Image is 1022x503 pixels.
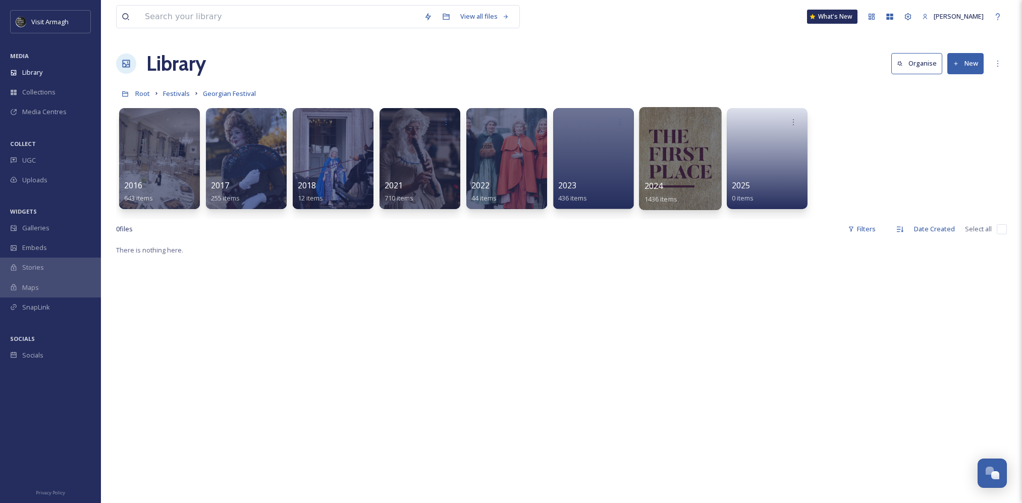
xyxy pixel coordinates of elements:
[22,283,39,292] span: Maps
[10,335,35,342] span: SOCIALS
[22,175,47,185] span: Uploads
[211,193,240,203] span: 255 items
[385,193,413,203] span: 710 items
[135,89,150,98] span: Root
[298,193,323,203] span: 12 items
[22,223,49,233] span: Galleries
[135,87,150,99] a: Root
[16,17,26,27] img: THE-FIRST-PLACE-VISIT-ARMAGH.COM-BLACK.jpg
[298,181,323,203] a: 201812 items
[124,181,153,203] a: 2016643 items
[203,87,256,99] a: Georgian Festival
[22,243,47,253] span: Embeds
[124,193,153,203] span: 643 items
[140,6,419,28] input: Search your library
[163,87,190,99] a: Festivals
[843,219,881,239] div: Filters
[116,224,133,234] span: 0 file s
[10,52,29,60] span: MEDIA
[22,87,56,97] span: Collections
[558,193,587,203] span: 436 items
[558,180,576,191] span: 2023
[732,181,754,203] a: 20250 items
[22,156,36,165] span: UGC
[36,486,65,498] a: Privacy Policy
[934,12,984,21] span: [PERSON_NAME]
[909,219,960,239] div: Date Created
[116,245,183,255] span: There is nothing here.
[917,7,989,26] a: [PERSON_NAME]
[558,181,587,203] a: 2023436 items
[965,224,992,234] span: Select all
[471,180,490,191] span: 2022
[163,89,190,98] span: Festivals
[455,7,514,26] a: View all files
[22,68,42,77] span: Library
[298,180,316,191] span: 2018
[203,89,256,98] span: Georgian Festival
[36,489,65,496] span: Privacy Policy
[471,193,497,203] span: 44 items
[22,263,44,272] span: Stories
[807,10,857,24] a: What's New
[385,181,413,203] a: 2021710 items
[146,48,206,79] a: Library
[385,180,403,191] span: 2021
[10,208,37,215] span: WIDGETS
[732,193,754,203] span: 0 items
[471,181,497,203] a: 202244 items
[732,180,750,191] span: 2025
[644,194,677,203] span: 1436 items
[978,459,1007,488] button: Open Chat
[211,181,240,203] a: 2017255 items
[10,140,36,147] span: COLLECT
[644,181,677,204] a: 20241436 items
[644,180,663,191] span: 2024
[22,303,50,312] span: SnapLink
[31,17,69,26] span: Visit Armagh
[22,350,43,360] span: Socials
[891,53,942,74] button: Organise
[124,180,142,191] span: 2016
[211,180,229,191] span: 2017
[22,107,67,117] span: Media Centres
[947,53,984,74] button: New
